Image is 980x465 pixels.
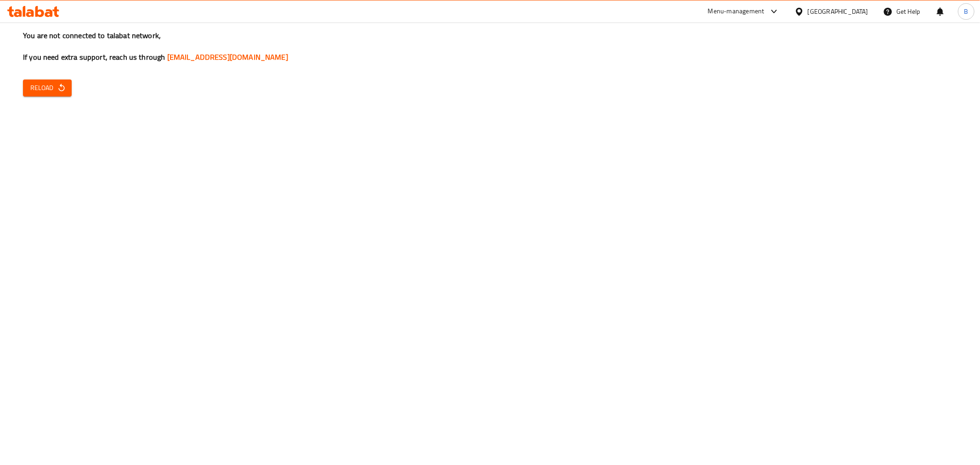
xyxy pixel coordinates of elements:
[808,6,868,17] div: [GEOGRAPHIC_DATA]
[23,30,957,62] h3: You are not connected to talabat network, If you need extra support, reach us through
[708,6,765,17] div: Menu-management
[964,6,968,17] span: B
[30,82,64,94] span: Reload
[23,79,72,96] button: Reload
[167,50,288,64] a: [EMAIL_ADDRESS][DOMAIN_NAME]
